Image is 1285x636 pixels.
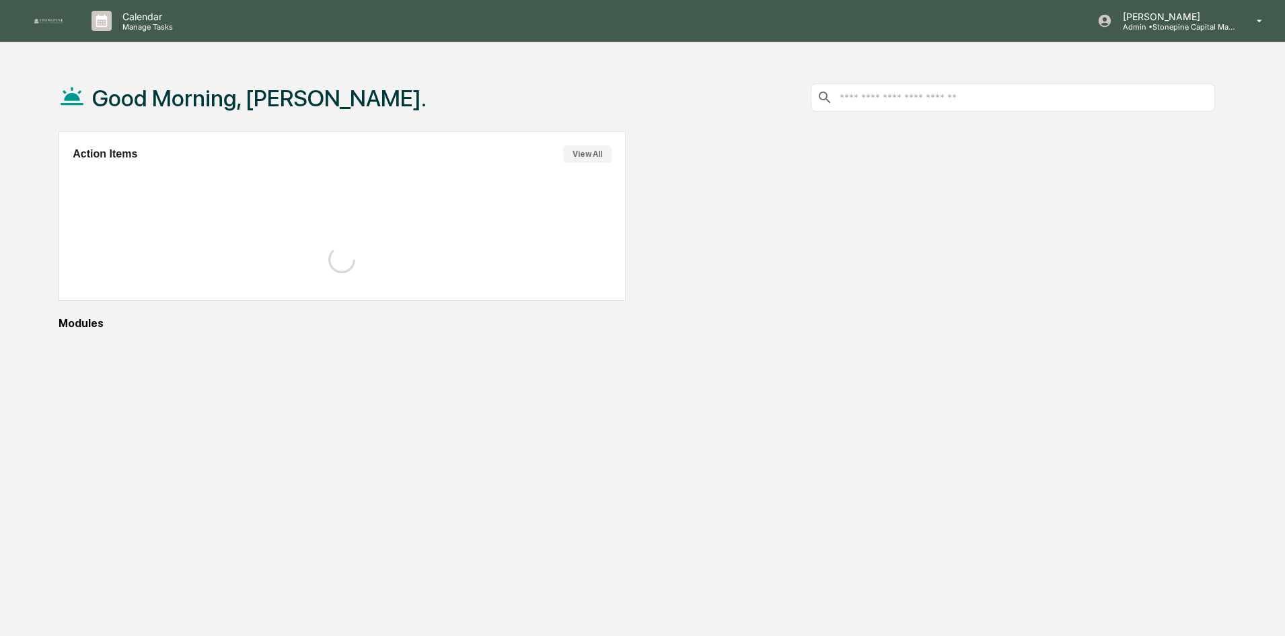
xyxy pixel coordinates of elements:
[73,148,137,160] h2: Action Items
[112,22,180,32] p: Manage Tasks
[59,317,1215,330] div: Modules
[112,11,180,22] p: Calendar
[563,145,612,163] button: View All
[1112,11,1237,22] p: [PERSON_NAME]
[1112,22,1237,32] p: Admin • Stonepine Capital Management
[92,85,427,112] h1: Good Morning, [PERSON_NAME].
[32,17,65,24] img: logo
